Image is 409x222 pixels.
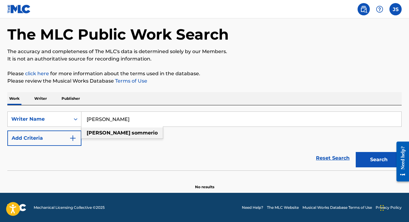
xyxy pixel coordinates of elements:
div: User Menu [389,3,402,15]
img: help [376,6,383,13]
img: search [360,6,367,13]
img: logo [7,204,26,211]
button: Search [356,152,402,167]
iframe: Resource Center [392,135,409,188]
p: It is not an authoritative source for recording information. [7,55,402,63]
strong: [PERSON_NAME] [87,130,130,136]
div: Drag [380,199,384,217]
div: Help [373,3,386,15]
span: Mechanical Licensing Collective © 2025 [34,205,105,210]
p: Writer [32,92,49,105]
a: Terms of Use [114,78,147,84]
a: click here [25,71,49,76]
h1: The MLC Public Work Search [7,25,229,44]
iframe: Chat Widget [378,193,409,222]
a: Musical Works Database Terms of Use [302,205,372,210]
a: Reset Search [313,151,353,165]
a: Public Search [358,3,370,15]
p: The accuracy and completeness of The MLC's data is determined solely by our Members. [7,48,402,55]
img: MLC Logo [7,5,31,14]
p: Work [7,92,21,105]
img: 9d2ae6d4665cec9f34b9.svg [69,134,77,142]
a: Privacy Policy [376,205,402,210]
strong: sommerio [132,130,158,136]
button: Add Criteria [7,130,81,146]
p: No results [195,177,214,190]
a: The MLC Website [267,205,299,210]
p: Publisher [60,92,82,105]
p: Please for more information about the terms used in the database. [7,70,402,77]
a: Need Help? [242,205,263,210]
p: Please review the Musical Works Database [7,77,402,85]
div: Writer Name [11,115,66,123]
form: Search Form [7,111,402,170]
